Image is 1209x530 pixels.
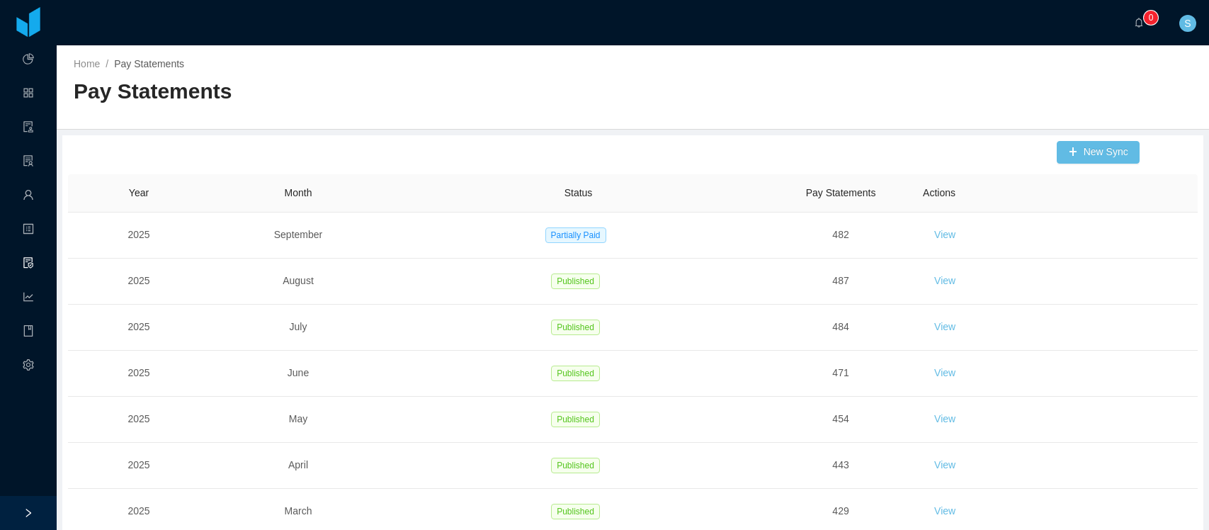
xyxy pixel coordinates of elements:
a: Home [74,58,100,69]
td: 2025 [68,397,210,443]
button: View [923,408,967,431]
a: icon: profile [23,215,34,245]
i: icon: file-protect [23,251,34,279]
i: icon: setting [23,353,34,381]
td: April [210,443,387,489]
td: 484 [770,305,912,351]
span: / [106,58,108,69]
button: View [923,500,967,523]
span: Month [285,187,312,198]
td: 487 [770,259,912,305]
button: icon: plusNew Sync [1057,141,1140,164]
h2: Pay Statements [74,77,633,106]
i: icon: bell [1134,18,1144,28]
sup: 0 [1144,11,1158,25]
button: View [923,454,967,477]
span: Year [129,187,149,198]
span: Published [551,274,600,289]
td: 2025 [68,443,210,489]
td: 443 [770,443,912,489]
span: Actions [923,187,955,198]
button: View [923,362,967,385]
span: Published [551,504,600,519]
span: Published [551,458,600,473]
td: 2025 [68,305,210,351]
span: Published [551,366,600,381]
td: August [210,259,387,305]
button: View [923,270,967,293]
td: May [210,397,387,443]
i: icon: solution [23,149,34,177]
span: S [1184,15,1191,32]
i: icon: line-chart [23,285,34,313]
td: July [210,305,387,351]
span: Published [551,320,600,335]
span: Pay Statements [806,187,876,198]
td: 2025 [68,213,210,259]
td: September [210,213,387,259]
span: Pay Statements [114,58,184,69]
td: 471 [770,351,912,397]
span: Status [564,187,593,198]
button: View [923,316,967,339]
a: icon: pie-chart [23,45,34,75]
i: icon: book [23,319,34,347]
button: View [923,224,967,247]
a: icon: audit [23,113,34,143]
td: 2025 [68,259,210,305]
td: 482 [770,213,912,259]
td: 454 [770,397,912,443]
a: icon: appstore [23,79,34,109]
td: June [210,351,387,397]
td: 2025 [68,351,210,397]
span: Published [551,412,600,427]
a: icon: user [23,181,34,211]
span: Partially Paid [545,227,606,243]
